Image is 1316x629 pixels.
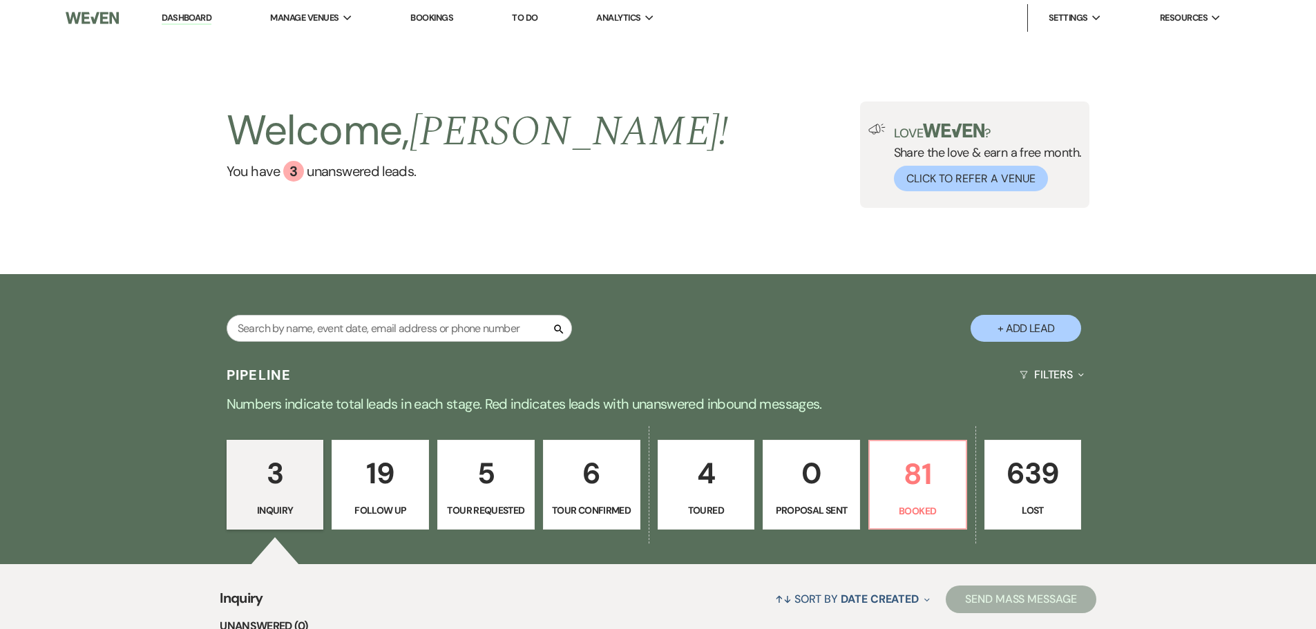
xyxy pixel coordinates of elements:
[341,503,420,518] p: Follow Up
[894,166,1048,191] button: Click to Refer a Venue
[596,11,640,25] span: Analytics
[658,440,755,530] a: 4Toured
[667,450,746,496] p: 4
[984,440,1082,530] a: 639Lost
[878,503,957,519] p: Booked
[341,450,420,496] p: 19
[886,124,1082,191] div: Share the love & earn a free month.
[894,124,1082,139] p: Love ?
[227,365,292,385] h3: Pipeline
[543,440,640,530] a: 6Tour Confirmed
[161,393,1156,415] p: Numbers indicate total leads in each stage. Red indicates leads with unanswered inbound messages.
[270,11,338,25] span: Manage Venues
[946,586,1096,613] button: Send Mass Message
[993,503,1073,518] p: Lost
[878,451,957,497] p: 81
[1014,356,1089,393] button: Filters
[552,450,631,496] p: 6
[162,12,211,25] a: Dashboard
[775,592,792,606] span: ↑↓
[283,161,304,182] div: 3
[1160,11,1208,25] span: Resources
[236,503,315,518] p: Inquiry
[841,592,919,606] span: Date Created
[66,3,118,32] img: Weven Logo
[332,440,429,530] a: 19Follow Up
[410,12,453,23] a: Bookings
[446,503,526,518] p: Tour Requested
[437,440,535,530] a: 5Tour Requested
[227,161,729,182] a: You have 3 unanswered leads.
[971,315,1081,342] button: + Add Lead
[410,100,729,164] span: [PERSON_NAME] !
[236,450,315,496] p: 3
[868,124,886,135] img: loud-speaker-illustration.svg
[227,101,729,161] h2: Welcome,
[770,581,935,617] button: Sort By Date Created
[220,588,263,617] span: Inquiry
[993,450,1073,496] p: 639
[772,503,851,518] p: Proposal Sent
[227,315,572,342] input: Search by name, event date, email address or phone number
[923,124,984,137] img: weven-logo-green.svg
[868,440,967,530] a: 81Booked
[512,12,537,23] a: To Do
[227,440,324,530] a: 3Inquiry
[763,440,860,530] a: 0Proposal Sent
[1049,11,1088,25] span: Settings
[667,503,746,518] p: Toured
[772,450,851,496] p: 0
[446,450,526,496] p: 5
[552,503,631,518] p: Tour Confirmed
